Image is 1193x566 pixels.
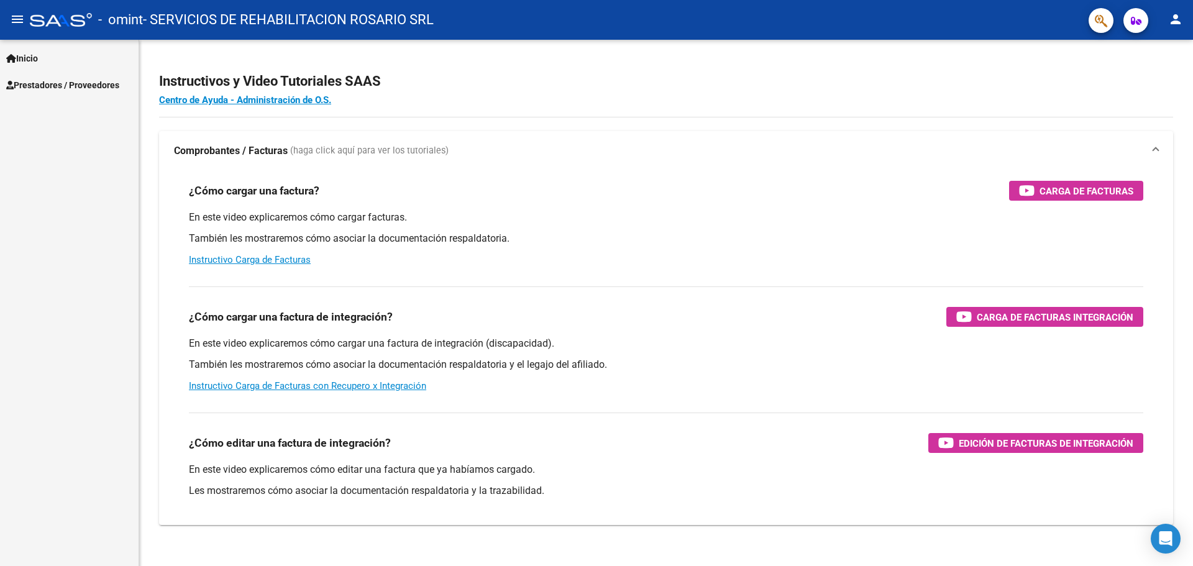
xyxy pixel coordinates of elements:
[189,254,311,265] a: Instructivo Carga de Facturas
[189,484,1143,498] p: Les mostraremos cómo asociar la documentación respaldatoria y la trazabilidad.
[159,171,1173,525] div: Comprobantes / Facturas (haga click aquí para ver los tutoriales)
[189,308,393,326] h3: ¿Cómo cargar una factura de integración?
[10,12,25,27] mat-icon: menu
[1009,181,1143,201] button: Carga de Facturas
[189,232,1143,245] p: También les mostraremos cómo asociar la documentación respaldatoria.
[189,380,426,391] a: Instructivo Carga de Facturas con Recupero x Integración
[1040,183,1133,199] span: Carga de Facturas
[189,434,391,452] h3: ¿Cómo editar una factura de integración?
[6,52,38,65] span: Inicio
[6,78,119,92] span: Prestadores / Proveedores
[189,211,1143,224] p: En este video explicaremos cómo cargar facturas.
[977,309,1133,325] span: Carga de Facturas Integración
[290,144,449,158] span: (haga click aquí para ver los tutoriales)
[189,358,1143,372] p: También les mostraremos cómo asociar la documentación respaldatoria y el legajo del afiliado.
[159,131,1173,171] mat-expansion-panel-header: Comprobantes / Facturas (haga click aquí para ver los tutoriales)
[959,436,1133,451] span: Edición de Facturas de integración
[98,6,143,34] span: - omint
[946,307,1143,327] button: Carga de Facturas Integración
[159,70,1173,93] h2: Instructivos y Video Tutoriales SAAS
[189,463,1143,477] p: En este video explicaremos cómo editar una factura que ya habíamos cargado.
[174,144,288,158] strong: Comprobantes / Facturas
[159,94,331,106] a: Centro de Ayuda - Administración de O.S.
[189,182,319,199] h3: ¿Cómo cargar una factura?
[1151,524,1181,554] div: Open Intercom Messenger
[189,337,1143,350] p: En este video explicaremos cómo cargar una factura de integración (discapacidad).
[143,6,434,34] span: - SERVICIOS DE REHABILITACION ROSARIO SRL
[928,433,1143,453] button: Edición de Facturas de integración
[1168,12,1183,27] mat-icon: person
